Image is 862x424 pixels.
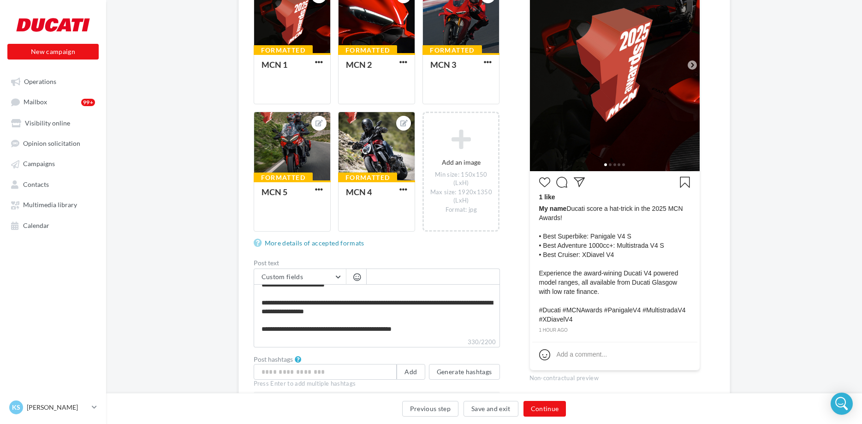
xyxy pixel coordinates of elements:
p: [PERSON_NAME] [27,403,88,412]
a: Mailbox99+ [6,93,101,110]
svg: Emoji [539,349,550,360]
a: KS [PERSON_NAME] [7,399,99,416]
svg: J’aime [539,177,550,188]
a: Calendar [6,217,101,233]
span: Opinion solicitation [23,139,80,147]
div: Add a comment... [556,350,607,359]
div: Formatted [422,45,482,55]
svg: Enregistrer [679,177,690,188]
div: Press Enter to add multiple hashtags [254,380,500,388]
div: Non-contractual preview [529,370,700,382]
a: Operations [6,73,101,90]
button: New campaign [7,44,99,60]
div: Formatted [338,173,398,183]
button: Generate hashtags [429,364,500,380]
span: Campaigns [23,160,55,168]
a: Contacts [6,176,101,192]
span: My name [539,205,567,212]
span: Calendar [23,221,49,229]
a: More details of accepted formats [254,238,368,249]
span: Custom fields [262,273,303,281]
svg: Commenter [556,177,567,188]
button: Custom fields [254,269,346,285]
span: Ducati score a hat-trick in the 2025 MCN Awards! • Best Superbike: Panigale V4 S • Best Adventure... [539,204,690,324]
a: Visibility online [6,114,101,131]
div: MCN 4 [346,187,372,197]
span: Mailbox [24,98,47,106]
div: Formatted [254,45,313,55]
a: Campaigns [6,155,101,172]
label: Post text [254,260,500,266]
span: Operations [24,78,56,85]
div: MCN 1 [262,60,287,70]
label: Post hashtags [254,356,293,363]
a: Multimedia library [6,196,101,213]
span: KS [12,403,20,412]
div: Formatted [338,45,398,55]
div: 1 hour ago [539,326,690,334]
button: Previous step [402,401,459,417]
div: Open Intercom Messenger [831,393,853,415]
div: MCN 2 [346,60,372,70]
label: 330/2200 [254,337,500,347]
span: Contacts [23,180,49,188]
div: Formatted [254,173,313,183]
div: MCN 5 [262,187,287,197]
div: 99+ [81,99,95,106]
div: MCN 3 [430,60,456,70]
button: Continue [523,401,566,417]
div: 1 like [539,192,690,204]
a: Opinion solicitation [6,135,101,151]
button: Add [397,364,425,380]
span: Multimedia library [23,201,77,209]
span: Visibility online [25,119,70,127]
svg: Partager la publication [574,177,585,188]
button: Save and exit [464,401,518,417]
